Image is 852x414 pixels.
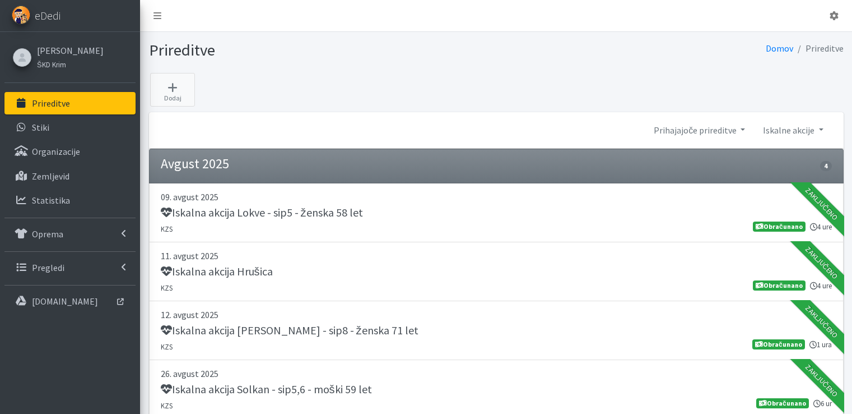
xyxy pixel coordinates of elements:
span: eDedi [35,7,60,24]
h5: Iskalna akcija Solkan - sip5,6 - moški 59 let [161,383,372,396]
h5: Iskalna akcija Lokve - sip5 - ženska 58 let [161,206,363,219]
a: Domov [766,43,793,54]
p: Organizacije [32,146,80,157]
a: Prireditve [4,92,136,114]
a: Oprema [4,223,136,245]
a: Organizacije [4,140,136,163]
a: Pregledi [4,256,136,279]
a: Prihajajoče prireditve [645,119,754,141]
span: Obračunano [753,280,805,291]
a: [DOMAIN_NAME] [4,290,136,312]
a: Iskalne akcije [754,119,832,141]
small: KZS [161,342,173,351]
p: Prireditve [32,98,70,109]
p: 09. avgust 2025 [161,190,832,204]
span: Obračunano [756,398,808,408]
a: 09. avgust 2025 Iskalna akcija Lokve - sip5 - ženska 58 let KZS 4 ure Obračunano Zaključeno [149,183,844,242]
span: 4 [820,161,831,171]
a: [PERSON_NAME] [37,44,104,57]
small: ŠKD Krim [37,60,66,69]
a: 12. avgust 2025 Iskalna akcija [PERSON_NAME] - sip8 - ženska 71 let KZS 1 ura Obračunano Zaključeno [149,301,844,360]
p: Statistika [32,195,70,206]
p: 11. avgust 2025 [161,249,832,263]
a: Stiki [4,116,136,139]
img: eDedi [12,6,30,24]
a: Zemljevid [4,165,136,187]
p: Zemljevid [32,171,69,182]
span: Obračunano [753,222,805,232]
p: 26. avgust 2025 [161,367,832,380]
p: 12. avgust 2025 [161,308,832,321]
h5: Iskalna akcija Hrušica [161,265,273,278]
small: KZS [161,401,173,410]
a: Statistika [4,189,136,211]
p: Oprema [32,228,63,240]
p: Pregledi [32,262,64,273]
h5: Iskalna akcija [PERSON_NAME] - sip8 - ženska 71 let [161,324,418,337]
a: ŠKD Krim [37,57,104,71]
li: Prireditve [793,40,844,57]
small: KZS [161,224,173,233]
small: KZS [161,283,173,292]
a: 11. avgust 2025 Iskalna akcija Hrušica KZS 4 ure Obračunano Zaključeno [149,242,844,301]
p: [DOMAIN_NAME] [32,296,98,307]
h4: Avgust 2025 [161,156,229,172]
span: Obračunano [752,339,804,349]
p: Stiki [32,122,49,133]
h1: Prireditve [149,40,492,60]
a: Dodaj [150,73,195,107]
